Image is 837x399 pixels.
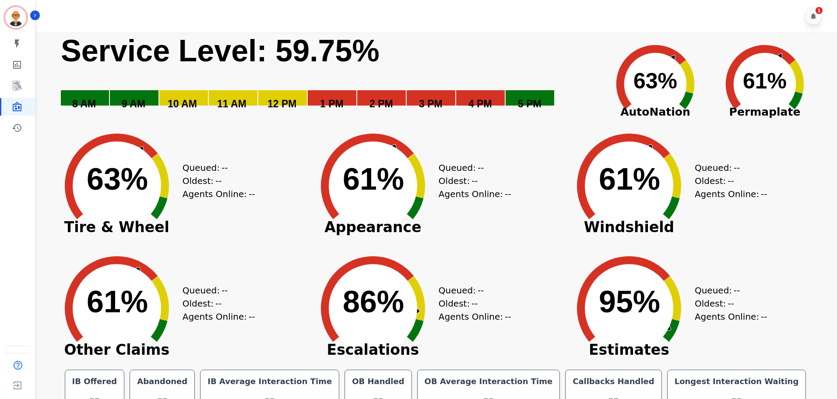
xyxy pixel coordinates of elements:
text: 63% [633,69,677,93]
span: -- [215,297,222,310]
span: -- [505,310,511,323]
div: OB Average Interaction Time [423,375,555,388]
text: 1 PM [320,98,344,109]
div: Agents Online: [183,310,257,323]
text: 86% [343,285,404,319]
span: -- [249,187,255,201]
span: -- [222,284,228,297]
span: -- [478,161,484,174]
text: 61% [599,162,660,196]
div: Oldest: [439,297,504,310]
text: 5 PM [518,98,542,109]
text: 11 AM [217,98,246,109]
span: -- [728,297,734,310]
svg: Service Level: 0% [60,32,595,122]
span: -- [761,187,767,201]
span: -- [478,284,484,297]
span: -- [222,161,228,174]
div: Agents Online: [695,310,769,323]
span: -- [734,161,740,174]
div: Queued: [439,284,504,297]
span: -- [471,297,478,310]
text: 61% [743,69,787,93]
span: -- [761,310,767,323]
span: Tire & Wheel [51,223,183,232]
text: 2 PM [369,98,393,109]
span: Escalations [307,346,439,354]
span: -- [728,174,734,187]
div: IB Offered [70,375,119,388]
span: Other Claims [51,346,183,354]
span: Permaplate [710,104,819,120]
div: Oldest: [695,297,760,310]
text: 9 AM [122,98,145,109]
text: 95% [599,285,660,319]
div: Oldest: [695,174,760,187]
text: 8 AM [72,98,96,109]
span: Estimates [563,346,695,354]
span: AutoNation [601,104,710,120]
div: Agents Online: [695,187,769,201]
div: Queued: [695,161,760,174]
span: -- [471,174,478,187]
div: Queued: [183,284,248,297]
div: Longest Interaction Waiting [673,375,801,388]
div: Queued: [183,161,248,174]
div: Queued: [695,284,760,297]
text: 3 PM [419,98,443,109]
text: 10 AM [168,98,197,109]
div: 1 [816,7,823,14]
div: Callbacks Handled [571,375,656,388]
div: Oldest: [439,174,504,187]
text: 61% [87,285,148,319]
span: -- [215,174,222,187]
div: Abandoned [135,375,189,388]
div: Oldest: [183,174,248,187]
div: Agents Online: [439,187,513,201]
text: 12 PM [267,98,296,109]
div: Queued: [439,161,504,174]
span: Windshield [563,223,695,232]
span: -- [249,310,255,323]
div: Agents Online: [183,187,257,201]
text: 4 PM [468,98,492,109]
span: -- [505,187,511,201]
div: OB Handled [350,375,406,388]
text: 61% [343,162,404,196]
div: Oldest: [183,297,248,310]
text: 63% [87,162,148,196]
img: Bordered avatar [5,7,26,28]
div: Agents Online: [439,310,513,323]
div: IB Average Interaction Time [206,375,334,388]
span: -- [734,284,740,297]
text: Service Level: 59.75% [61,34,380,68]
span: Appearance [307,223,439,232]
